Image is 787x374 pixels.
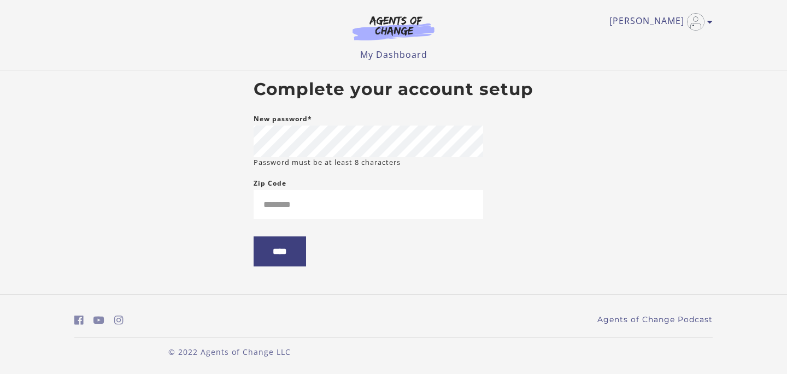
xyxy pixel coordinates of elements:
[254,177,286,190] label: Zip Code
[93,312,104,328] a: https://www.youtube.com/c/AgentsofChangeTestPrepbyMeaganMitchell (Open in a new window)
[93,315,104,325] i: https://www.youtube.com/c/AgentsofChangeTestPrepbyMeaganMitchell (Open in a new window)
[254,79,533,100] h2: Complete your account setup
[341,15,446,40] img: Agents of Change Logo
[74,315,84,325] i: https://www.facebook.com/groups/aswbtestprep (Open in a new window)
[74,346,385,358] p: © 2022 Agents of Change LLC
[254,112,312,126] label: New password*
[114,312,124,328] a: https://www.instagram.com/agentsofchangeprep/ (Open in a new window)
[114,315,124,325] i: https://www.instagram.com/agentsofchangeprep/ (Open in a new window)
[597,314,713,325] a: Agents of Change Podcast
[74,312,84,328] a: https://www.facebook.com/groups/aswbtestprep (Open in a new window)
[254,157,401,168] small: Password must be at least 8 characters
[609,13,707,31] a: Toggle menu
[360,49,427,61] a: My Dashboard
